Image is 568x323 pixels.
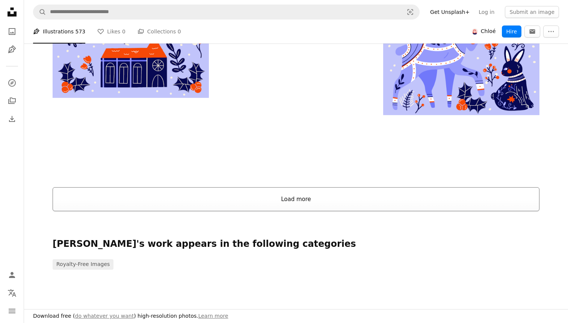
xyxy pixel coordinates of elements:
[543,26,559,38] button: More Actions
[5,111,20,126] a: Download History
[53,238,539,250] p: [PERSON_NAME]'s work appears in the following categories
[5,24,20,39] a: Photos
[122,27,125,36] span: 0
[53,187,539,211] button: Load more
[53,259,113,270] a: Royalty-free images
[33,312,228,320] h3: Download free ( ) high-resolution photos.
[198,313,228,319] a: Learn more
[33,5,420,20] form: Find visuals sitewide
[75,313,134,319] a: do whatever you want
[5,285,20,300] button: Language
[5,303,20,318] button: Menu
[97,20,125,44] a: Likes 0
[524,26,540,38] button: Message Chloé
[33,5,46,19] button: Search Unsplash
[178,27,181,36] span: 0
[5,267,20,282] a: Log in / Sign up
[505,6,559,18] button: Submit an image
[5,75,20,90] a: Explore
[481,28,496,35] span: Chloé
[474,6,499,18] a: Log in
[5,93,20,108] a: Collections
[426,6,474,18] a: Get Unsplash+
[472,29,478,35] img: Avatar of user Chloé
[5,5,20,21] a: Home — Unsplash
[137,20,181,44] a: Collections 0
[502,26,521,38] button: Hire
[401,5,419,19] button: Visual search
[5,42,20,57] a: Illustrations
